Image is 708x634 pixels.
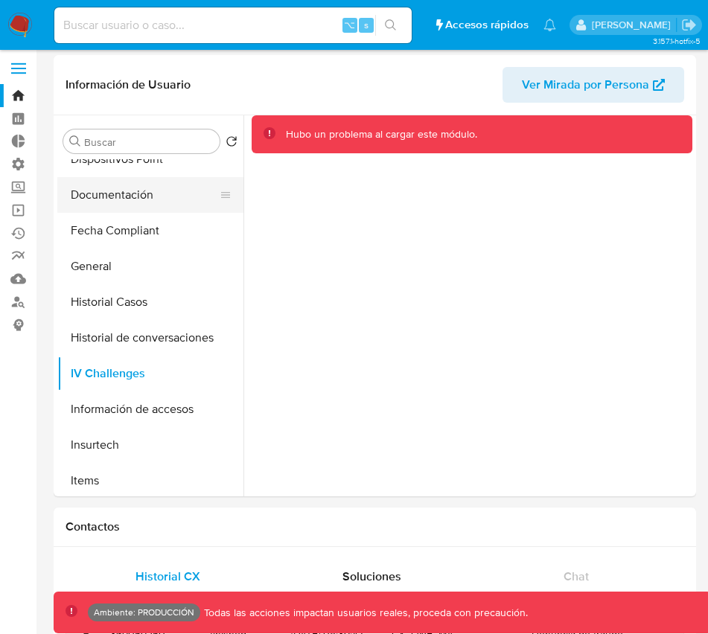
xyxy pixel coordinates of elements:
p: Ambiente: PRODUCCIÓN [94,609,194,615]
input: Buscar usuario o caso... [54,16,412,35]
button: Fecha Compliant [57,213,243,249]
button: Dispositivos Point [57,141,243,177]
h1: Contactos [66,519,684,534]
button: Historial Casos [57,284,243,320]
p: nicolas.tolosa@mercadolibre.com [592,18,676,32]
span: ⌥ [344,18,355,32]
span: Ver Mirada por Persona [522,67,649,103]
button: Items [57,463,243,499]
button: General [57,249,243,284]
button: Ver Mirada por Persona [503,67,684,103]
button: Documentación [57,177,232,213]
button: search-icon [375,15,406,36]
button: Insurtech [57,427,243,463]
span: Historial CX [135,568,200,585]
p: Todas las acciones impactan usuarios reales, proceda con precaución. [200,606,528,620]
button: Volver al orden por defecto [226,135,237,152]
span: s [364,18,369,32]
span: Soluciones [342,568,401,585]
input: Buscar [84,135,214,149]
button: Información de accesos [57,391,243,427]
span: Chat [564,568,589,585]
a: Salir [681,17,697,33]
button: IV Challenges [57,356,243,391]
p: Hubo un problema al cargar este módulo. [286,127,477,141]
h1: Información de Usuario [66,77,191,92]
a: Notificaciones [543,19,556,31]
span: Accesos rápidos [445,17,529,33]
button: Buscar [69,135,81,147]
button: Historial de conversaciones [57,320,243,356]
